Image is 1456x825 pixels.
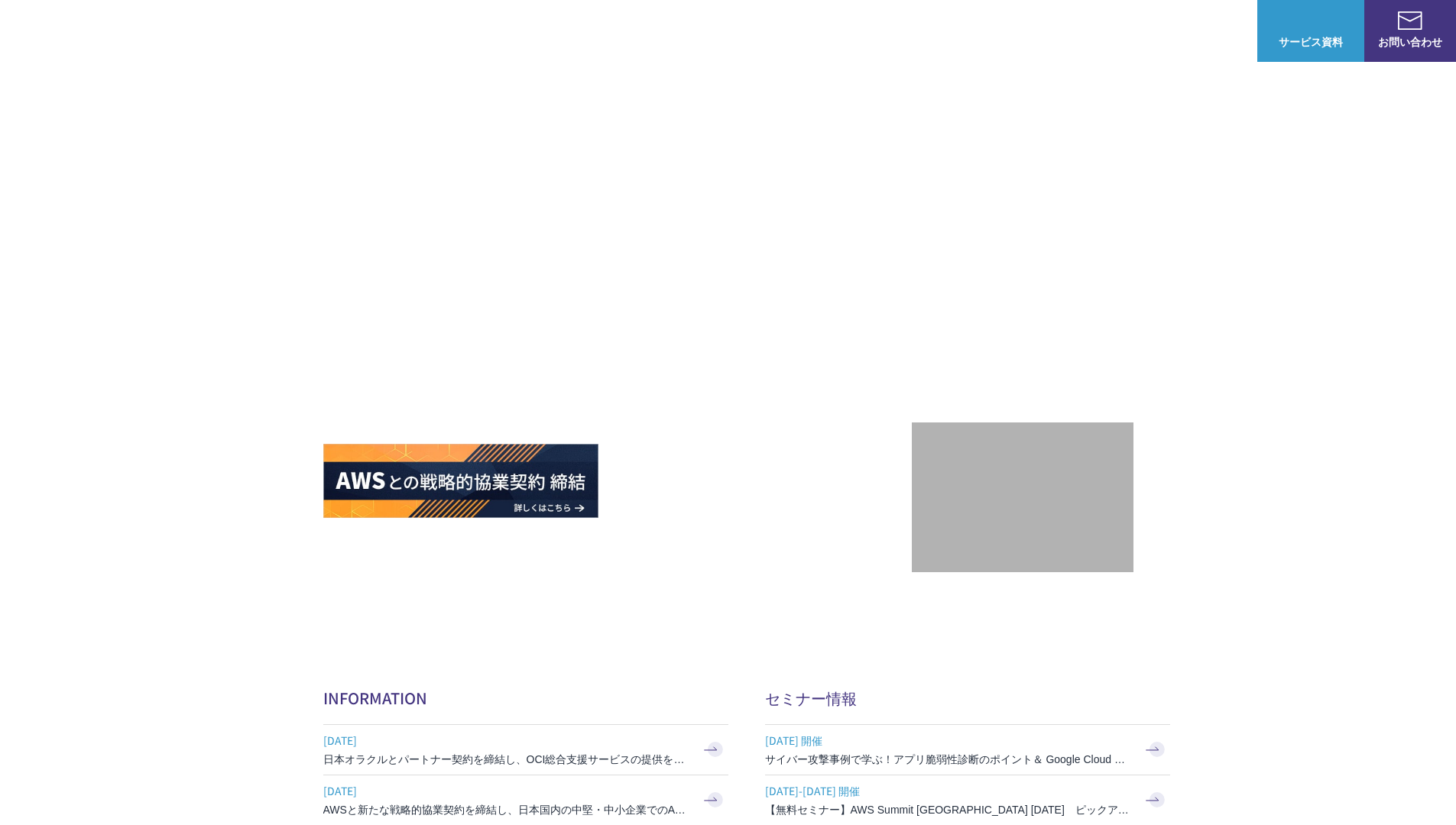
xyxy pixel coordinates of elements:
[323,802,690,817] h3: AWSと新たな戦略的協業契約を締結し、日本国内の中堅・中小企業でのAWS活用を加速
[323,775,728,825] a: [DATE] AWSと新たな戦略的協業契約を締結し、日本国内の中堅・中小企業でのAWS活用を加速
[323,752,690,767] h3: 日本オラクルとパートナー契約を締結し、OCI総合支援サービスの提供を開始
[765,725,1170,775] a: [DATE] 開催 サイバー攻撃事例で学ぶ！アプリ脆弱性診断のポイント＆ Google Cloud セキュリティ対策
[1005,294,1039,316] em: AWS
[796,23,854,39] p: サービス
[1364,34,1456,50] span: お問い合わせ
[1111,23,1169,39] p: ナレッジ
[765,779,1132,802] span: [DATE]-[DATE] 開催
[1398,11,1422,30] img: お問い合わせ
[323,687,728,709] h2: INFORMATION
[1199,23,1242,39] a: ログイン
[1037,23,1080,39] a: 導入事例
[1257,34,1364,50] span: サービス資料
[765,802,1132,817] h3: 【無料セミナー】AWS Summit [GEOGRAPHIC_DATA] [DATE] ピックアップセッション
[765,687,1170,709] h2: セミナー情報
[323,169,912,236] p: AWSの導入からコスト削減、 構成・運用の最適化からデータ活用まで 規模や業種業態を問わない マネージドサービスで
[936,294,1110,353] p: 最上位プレミアティア サービスパートナー
[323,779,690,802] span: [DATE]
[765,729,1132,752] span: [DATE] 開催
[176,15,287,47] span: NHN テコラス AWS総合支援サービス
[884,23,1007,39] p: 業種別ソリューション
[23,12,287,49] a: AWS総合支援サービス C-Chorus NHN テコラスAWS総合支援サービス
[323,725,728,775] a: [DATE] 日本オラクルとパートナー契約を締結し、OCI総合支援サービスの提供を開始
[728,23,765,39] p: 強み
[954,138,1091,276] img: AWSプレミアティアサービスパートナー
[765,775,1170,825] a: [DATE]-[DATE] 開催 【無料セミナー】AWS Summit [GEOGRAPHIC_DATA] [DATE] ピックアップセッション
[942,445,1103,557] img: 契約件数
[765,752,1132,767] h3: サイバー攻撃事例で学ぶ！アプリ脆弱性診断のポイント＆ Google Cloud セキュリティ対策
[608,444,883,518] img: AWS請求代行サービス 統合管理プラン
[323,251,912,398] h1: AWS ジャーニーの 成功を実現
[323,729,690,752] span: [DATE]
[1299,11,1323,30] img: AWS総合支援サービス C-Chorus サービス資料
[323,444,598,518] img: AWSとの戦略的協業契約 締結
